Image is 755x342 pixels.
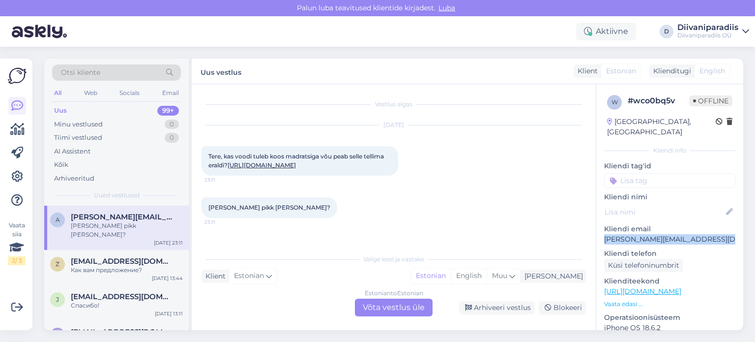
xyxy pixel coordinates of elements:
[71,221,183,239] div: [PERSON_NAME] pikk [PERSON_NAME]?
[576,23,636,40] div: Aktiivne
[574,66,598,76] div: Klient
[56,260,59,268] span: z
[157,106,179,116] div: 99+
[71,213,173,221] span: Aleksandr.gassilin@gmail.com
[208,204,330,211] span: [PERSON_NAME] pikk [PERSON_NAME]?
[54,174,94,184] div: Arhiveeritud
[459,301,535,314] div: Arhiveeri vestlus
[411,269,451,283] div: Estonian
[54,120,103,129] div: Minu vestlused
[152,275,183,282] div: [DATE] 13:44
[604,276,735,286] p: Klienditeekond
[71,266,183,275] div: Как вам предложение?
[228,161,296,169] a: [URL][DOMAIN_NAME]
[202,255,586,264] div: Valige keel ja vastake
[604,323,735,333] p: iPhone OS 18.6.2
[54,106,67,116] div: Uus
[604,287,681,296] a: [URL][DOMAIN_NAME]
[155,310,183,317] div: [DATE] 13:11
[71,301,183,310] div: Спасибо!
[71,292,173,301] span: juliaprigoda@mail.ru
[604,234,735,245] p: [PERSON_NAME][EMAIL_ADDRESS][DOMAIN_NAME]
[436,3,458,12] span: Luba
[202,121,586,129] div: [DATE]
[699,66,725,76] span: English
[117,87,142,99] div: Socials
[604,259,683,272] div: Küsi telefoninumbrit
[165,120,179,129] div: 0
[521,271,583,281] div: [PERSON_NAME]
[604,173,735,188] input: Lisa tag
[606,66,636,76] span: Estonian
[202,100,586,109] div: Vestlus algas
[604,192,735,202] p: Kliendi nimi
[649,66,691,76] div: Klienditugi
[208,153,385,169] span: Tere, kas voodi tuleb koos madratsiga võu peab selle tellima eraldi?
[94,191,140,200] span: Uued vestlused
[8,221,26,265] div: Vaata siia
[611,98,618,106] span: w
[82,87,99,99] div: Web
[54,133,102,143] div: Tiimi vestlused
[234,271,264,281] span: Estonian
[604,300,735,309] p: Vaata edasi ...
[604,249,735,259] p: Kliendi telefon
[54,160,68,170] div: Kõik
[160,87,181,99] div: Email
[607,117,716,137] div: [GEOGRAPHIC_DATA], [GEOGRAPHIC_DATA]
[154,239,183,247] div: [DATE] 23:11
[61,67,100,78] span: Otsi kliente
[56,216,60,223] span: A
[71,328,173,337] span: klaire.vaher0@gmail.com
[604,146,735,155] div: Kliendi info
[8,66,27,85] img: Askly Logo
[604,224,735,234] p: Kliendi email
[8,256,26,265] div: 2 / 3
[677,24,749,39] a: DiivaniparadiisDiivaniparadiis OÜ
[204,176,241,184] span: 23:11
[52,87,63,99] div: All
[539,301,586,314] div: Blokeeri
[165,133,179,143] div: 0
[677,31,738,39] div: Diivaniparadiis OÜ
[604,161,735,171] p: Kliendi tag'id
[365,289,423,298] div: Estonian to Estonian
[204,218,241,226] span: 23:11
[71,257,173,266] span: zban@list.ru
[689,95,732,106] span: Offline
[605,207,724,218] input: Lisa nimi
[492,271,507,280] span: Muu
[355,299,433,316] div: Võta vestlus üle
[54,147,90,156] div: AI Assistent
[451,269,487,283] div: English
[660,25,673,38] div: D
[201,64,241,78] label: Uus vestlus
[677,24,738,31] div: Diivaniparadiis
[628,95,689,107] div: # wco0bq5v
[604,312,735,323] p: Operatsioonisüsteem
[202,271,226,281] div: Klient
[56,296,59,303] span: j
